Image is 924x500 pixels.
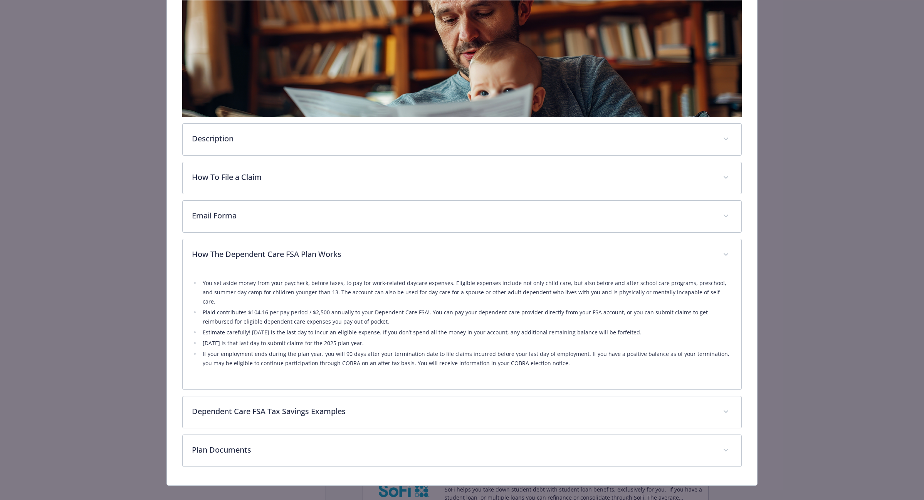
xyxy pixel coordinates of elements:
li: You set aside money from your paycheck, before taxes, to pay for work-related daycare expenses. E... [200,279,732,306]
div: Description [183,124,742,155]
p: How To File a Claim [192,171,714,183]
div: Email Forma [183,201,742,232]
p: Dependent Care FSA Tax Savings Examples [192,406,714,417]
div: How The Dependent Care FSA Plan Works [183,271,742,389]
li: If your employment ends during the plan year, you will 90 days after your termination date to fil... [200,349,732,368]
div: Dependent Care FSA Tax Savings Examples [183,396,742,428]
p: Email Forma [192,210,714,221]
p: Plan Documents [192,444,714,456]
li: [DATE] is that last day to submit claims for the 2025 plan year. [200,339,732,348]
p: Description [192,133,714,144]
li: Plaid contributes $104.16 per pay period / $2,500 annually to your Dependent Care FSA!. You can p... [200,308,732,326]
div: How The Dependent Care FSA Plan Works [183,239,742,271]
div: Plan Documents [183,435,742,466]
div: How To File a Claim [183,162,742,194]
img: banner [182,0,742,117]
li: Estimate carefully! [DATE] is the last day to incur an eligible expense. If you don’t spend all t... [200,328,732,337]
p: How The Dependent Care FSA Plan Works [192,248,714,260]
